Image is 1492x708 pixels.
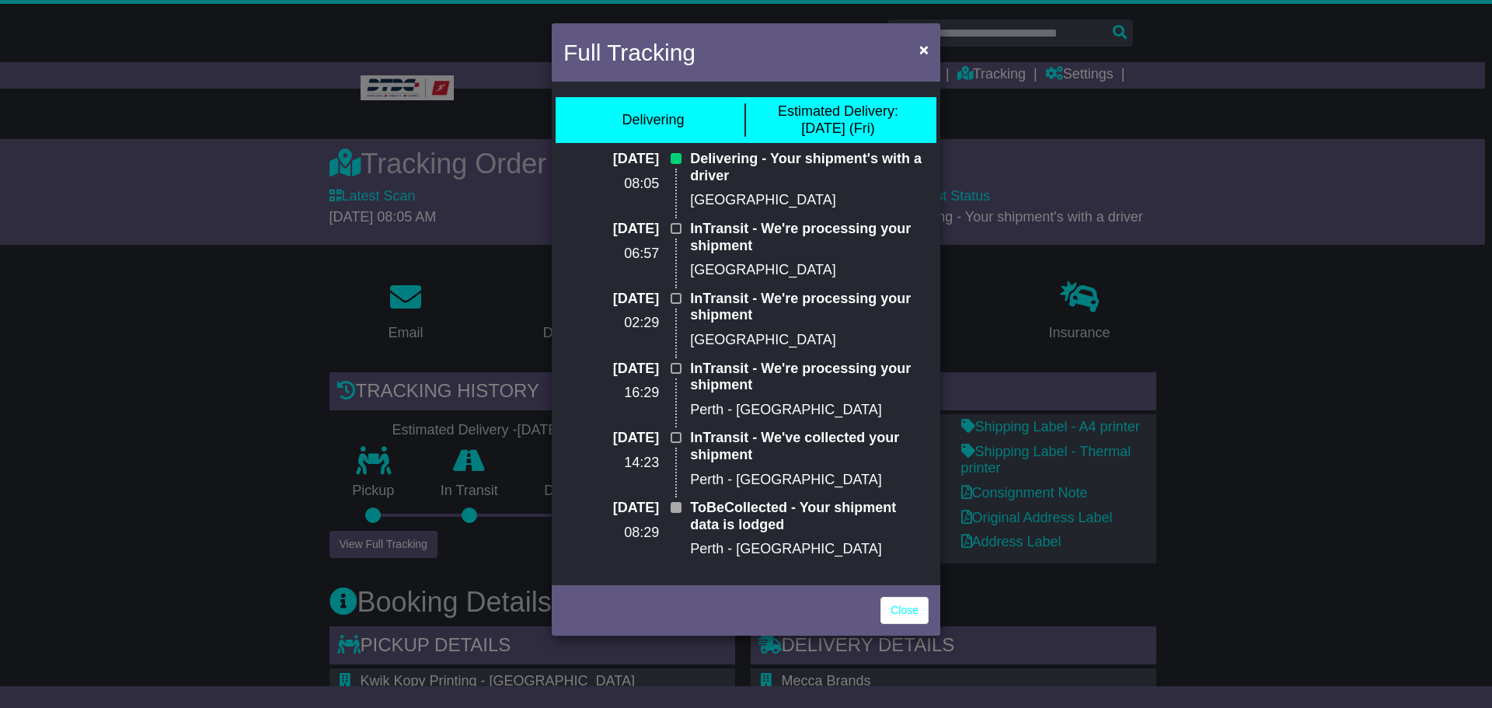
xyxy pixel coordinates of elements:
[563,176,659,193] p: 08:05
[690,361,929,394] p: InTransit - We're processing your shipment
[563,455,659,472] p: 14:23
[563,525,659,542] p: 08:29
[563,246,659,263] p: 06:57
[690,291,929,324] p: InTransit - We're processing your shipment
[912,33,936,65] button: Close
[690,500,929,533] p: ToBeCollected - Your shipment data is lodged
[690,541,929,558] p: Perth - [GEOGRAPHIC_DATA]
[690,262,929,279] p: [GEOGRAPHIC_DATA]
[919,40,929,58] span: ×
[690,192,929,209] p: [GEOGRAPHIC_DATA]
[563,151,659,168] p: [DATE]
[563,315,659,332] p: 02:29
[563,500,659,517] p: [DATE]
[563,291,659,308] p: [DATE]
[690,151,929,184] p: Delivering - Your shipment's with a driver
[778,103,898,137] div: [DATE] (Fri)
[563,361,659,378] p: [DATE]
[778,103,898,119] span: Estimated Delivery:
[690,332,929,349] p: [GEOGRAPHIC_DATA]
[880,597,929,624] a: Close
[563,385,659,402] p: 16:29
[690,430,929,463] p: InTransit - We've collected your shipment
[563,35,695,70] h4: Full Tracking
[690,221,929,254] p: InTransit - We're processing your shipment
[690,402,929,419] p: Perth - [GEOGRAPHIC_DATA]
[563,221,659,238] p: [DATE]
[690,472,929,489] p: Perth - [GEOGRAPHIC_DATA]
[622,112,684,129] div: Delivering
[563,430,659,447] p: [DATE]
